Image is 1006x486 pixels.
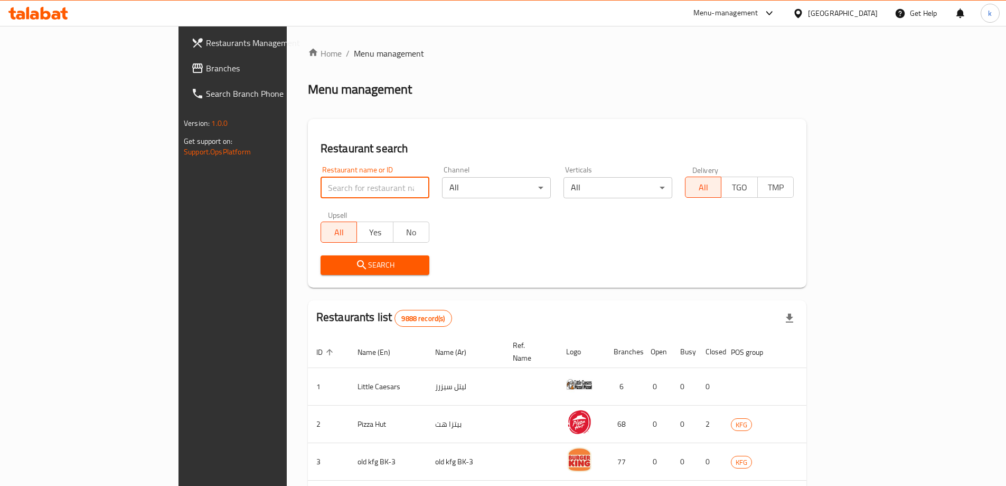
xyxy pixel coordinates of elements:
[321,141,794,157] h2: Restaurant search
[211,116,228,130] span: 1.0.0
[184,116,210,130] span: Version:
[558,336,605,368] th: Logo
[206,87,338,100] span: Search Branch Phone
[762,180,789,195] span: TMP
[349,406,427,443] td: Pizza Hut
[398,225,425,240] span: No
[690,180,717,195] span: All
[693,7,758,20] div: Menu-management
[697,406,722,443] td: 2
[321,255,429,275] button: Search
[346,47,350,60] li: /
[206,36,338,49] span: Restaurants Management
[349,443,427,481] td: old kfg BK-3
[605,368,642,406] td: 6
[721,177,757,198] button: TGO
[308,47,806,60] nav: breadcrumb
[692,166,719,173] label: Delivery
[777,306,802,331] div: Export file
[988,7,992,19] span: k
[394,310,452,327] div: Total records count
[349,368,427,406] td: Little Caesars
[427,406,504,443] td: بيتزا هت
[672,368,697,406] td: 0
[731,456,751,469] span: KFG
[685,177,721,198] button: All
[435,346,480,359] span: Name (Ar)
[328,211,347,218] label: Upsell
[183,30,346,56] a: Restaurants Management
[183,56,346,81] a: Branches
[329,259,421,272] span: Search
[184,134,232,148] span: Get support on:
[393,222,429,243] button: No
[672,336,697,368] th: Busy
[642,406,672,443] td: 0
[605,406,642,443] td: 68
[605,443,642,481] td: 77
[566,409,593,435] img: Pizza Hut
[642,336,672,368] th: Open
[697,368,722,406] td: 0
[316,309,452,327] h2: Restaurants list
[325,225,353,240] span: All
[321,222,357,243] button: All
[731,419,751,431] span: KFG
[442,177,551,198] div: All
[316,346,336,359] span: ID
[513,339,545,364] span: Ref. Name
[566,371,593,398] img: Little Caesars
[566,446,593,473] img: old kfg BK-3
[642,368,672,406] td: 0
[697,336,722,368] th: Closed
[361,225,389,240] span: Yes
[308,81,412,98] h2: Menu management
[697,443,722,481] td: 0
[395,314,451,324] span: 9888 record(s)
[672,406,697,443] td: 0
[206,62,338,75] span: Branches
[808,7,878,19] div: [GEOGRAPHIC_DATA]
[672,443,697,481] td: 0
[726,180,753,195] span: TGO
[358,346,404,359] span: Name (En)
[184,145,251,159] a: Support.OpsPlatform
[731,346,777,359] span: POS group
[563,177,672,198] div: All
[605,336,642,368] th: Branches
[642,443,672,481] td: 0
[757,177,794,198] button: TMP
[321,177,429,198] input: Search for restaurant name or ID..
[183,81,346,106] a: Search Branch Phone
[356,222,393,243] button: Yes
[427,443,504,481] td: old kfg BK-3
[427,368,504,406] td: ليتل سيزرز
[354,47,424,60] span: Menu management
